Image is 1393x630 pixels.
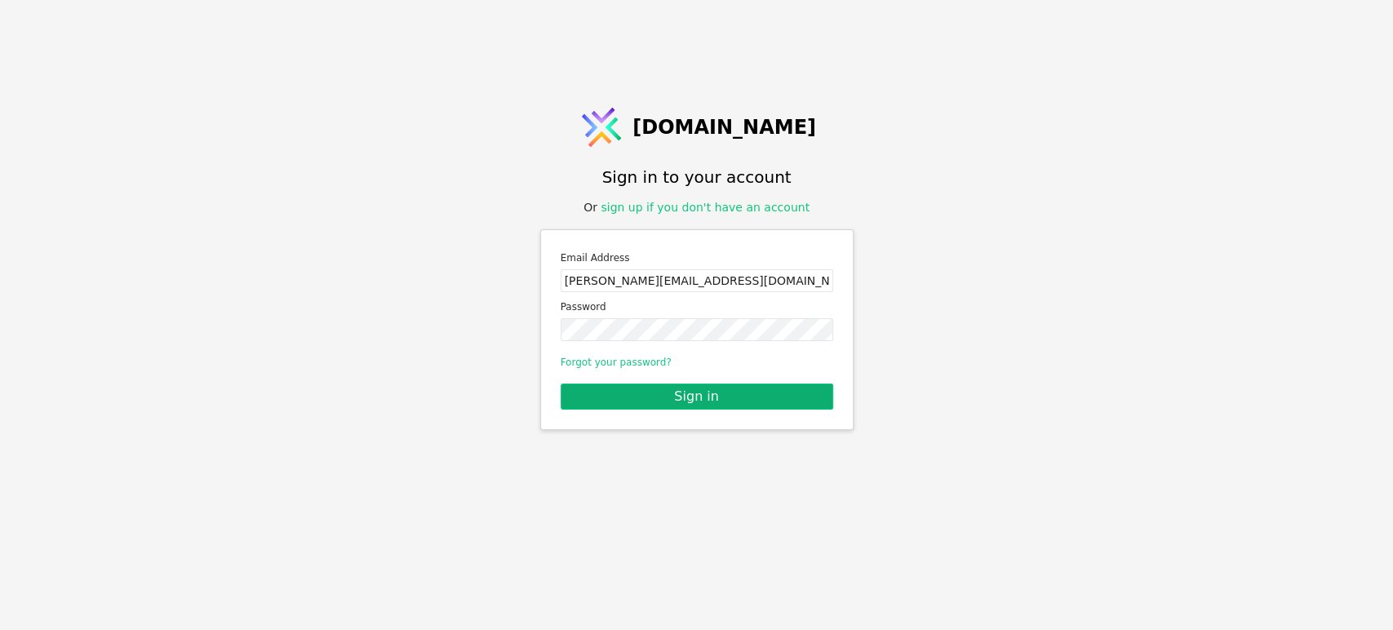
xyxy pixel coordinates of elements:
a: sign up if you don't have an account [601,201,810,214]
a: Forgot your password? [561,357,672,368]
button: Sign in [561,384,833,410]
input: Email address [561,269,833,292]
input: Password [561,318,833,341]
a: [DOMAIN_NAME] [577,103,816,152]
label: Email Address [561,250,833,266]
label: Password [561,299,833,315]
h1: Sign in to your account [601,165,791,189]
span: [DOMAIN_NAME] [632,113,816,142]
div: Or [583,199,810,216]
